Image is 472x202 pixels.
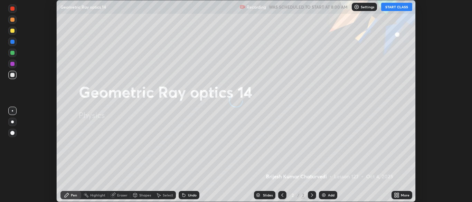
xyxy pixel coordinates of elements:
div: Shapes [139,193,151,197]
button: START CLASS [381,3,412,11]
div: Add [328,193,334,197]
div: Highlight [90,193,105,197]
p: Geometric Ray optics 14 [60,4,106,10]
div: Slides [263,193,273,197]
div: More [401,193,409,197]
div: Select [163,193,173,197]
div: 2 [289,193,296,197]
h5: WAS SCHEDULED TO START AT 8:00 AM [269,4,348,10]
div: / [298,193,300,197]
p: Settings [361,5,374,9]
div: 2 [301,192,305,198]
img: class-settings-icons [354,4,359,10]
div: Eraser [117,193,128,197]
p: Recording [247,4,266,10]
img: recording.375f2c34.svg [240,4,245,10]
img: add-slide-button [321,192,327,198]
div: Undo [188,193,197,197]
div: Pen [71,193,77,197]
